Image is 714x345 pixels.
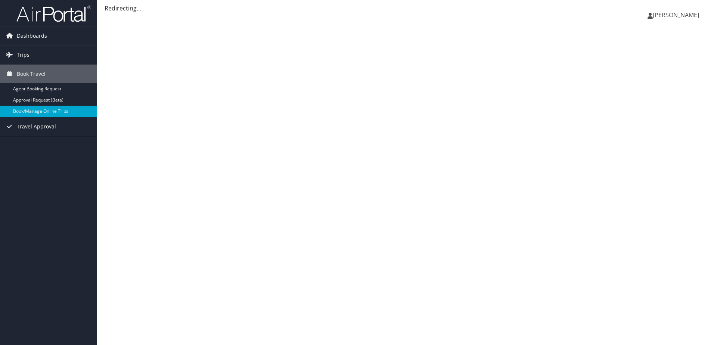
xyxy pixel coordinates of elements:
[653,11,699,19] span: [PERSON_NAME]
[17,117,56,136] span: Travel Approval
[17,27,47,45] span: Dashboards
[16,5,91,22] img: airportal-logo.png
[17,46,30,64] span: Trips
[105,4,707,13] div: Redirecting...
[17,65,46,83] span: Book Travel
[648,4,707,26] a: [PERSON_NAME]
